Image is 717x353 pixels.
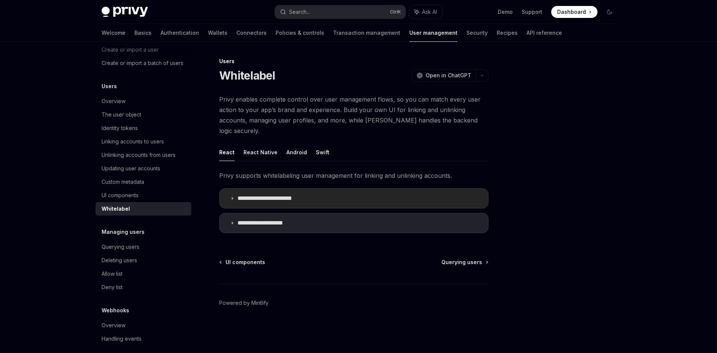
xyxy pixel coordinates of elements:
div: Search... [289,7,310,16]
div: UI components [102,191,139,200]
div: Overview [102,97,125,106]
div: Deleting users [102,256,137,265]
div: Users [219,58,488,65]
div: Unlinking accounts from users [102,151,176,160]
div: Querying users [102,242,139,251]
button: Android [286,143,307,161]
div: Updating user accounts [102,164,160,173]
a: Security [466,24,488,42]
a: UI components [220,258,265,266]
a: Identity tokens [96,121,191,135]
a: Linking accounts to users [96,135,191,148]
span: UI components [226,258,265,266]
a: Basics [134,24,152,42]
a: Create or import a batch of users [96,56,191,70]
a: Authentication [161,24,199,42]
a: Support [522,8,542,16]
span: Privy enables complete control over user management flows, so you can match every user action to ... [219,94,488,136]
div: Linking accounts to users [102,137,164,146]
a: Unlinking accounts from users [96,148,191,162]
a: UI components [96,189,191,202]
a: Whitelabel [96,202,191,216]
a: Handling events [96,332,191,346]
a: Welcome [102,24,125,42]
a: API reference [527,24,562,42]
a: The user object [96,108,191,121]
a: Recipes [497,24,518,42]
button: Swift [316,143,329,161]
a: Querying users [96,240,191,254]
span: Querying users [441,258,482,266]
a: Deny list [96,281,191,294]
a: Demo [498,8,513,16]
div: Identity tokens [102,124,138,133]
div: Allow list [102,269,122,278]
div: Create or import a batch of users [102,59,183,68]
a: Overview [96,319,191,332]
a: Wallets [208,24,227,42]
a: Deleting users [96,254,191,267]
button: React [219,143,235,161]
h5: Managing users [102,227,145,236]
a: Connectors [236,24,267,42]
div: Whitelabel [102,204,130,213]
a: Transaction management [333,24,400,42]
a: Overview [96,95,191,108]
div: The user object [102,110,141,119]
a: Powered by Mintlify [219,299,269,307]
span: Ask AI [422,8,437,16]
a: Dashboard [551,6,597,18]
a: Policies & controls [276,24,324,42]
span: Privy supports whitelabeling user management for linking and unlinking accounts. [219,170,488,181]
a: Updating user accounts [96,162,191,175]
div: Custom metadata [102,177,144,186]
a: Custom metadata [96,175,191,189]
a: Allow list [96,267,191,281]
div: Deny list [102,283,122,292]
button: Toggle dark mode [603,6,615,18]
span: Ctrl K [390,9,401,15]
span: Dashboard [557,8,586,16]
div: Handling events [102,334,142,343]
button: Open in ChatGPT [412,69,476,82]
span: Open in ChatGPT [426,72,471,79]
button: React Native [243,143,277,161]
button: Search...CtrlK [275,5,406,19]
h1: Whitelabel [219,69,275,82]
button: Ask AI [409,5,442,19]
a: User management [409,24,457,42]
img: dark logo [102,7,148,17]
h5: Webhooks [102,306,129,315]
div: Overview [102,321,125,330]
a: Querying users [441,258,488,266]
h5: Users [102,82,117,91]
